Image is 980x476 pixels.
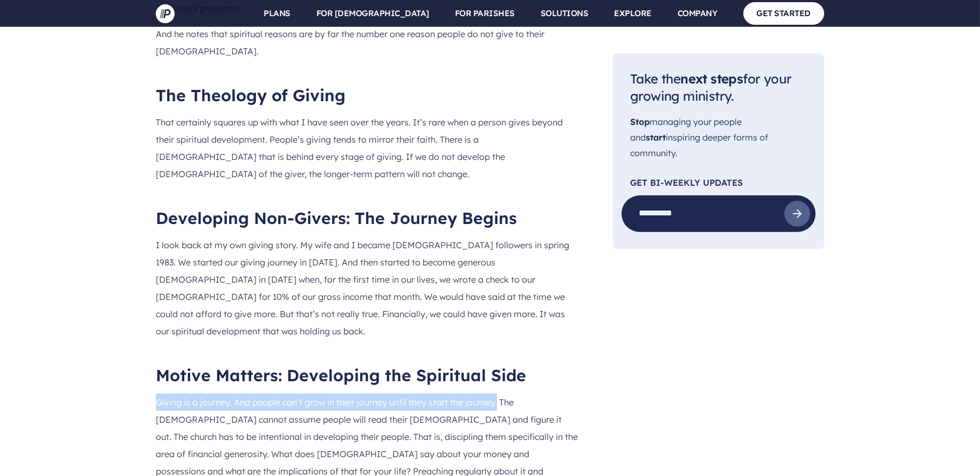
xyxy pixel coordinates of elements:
p: managing your people and inspiring deeper forms of community. [630,114,807,160]
h2: Developing Non-Givers: The Journey Begins [156,208,578,228]
span: next steps [680,70,743,86]
p: I look back at my own giving story. My wife and I became [DEMOGRAPHIC_DATA] followers in spring 1... [156,236,578,340]
h2: The Theology of Giving [156,86,578,105]
p: That certainly squares up with what I have seen over the years. It’s rare when a person gives bey... [156,114,578,183]
span: start [646,131,666,142]
p: And he notes that spiritual reasons are by far the number one reason people do not give to their ... [156,25,578,60]
p: Get Bi-Weekly Updates [630,178,807,186]
span: Take the for your growing ministry. [630,70,791,104]
a: GET STARTED [743,2,825,24]
span: Stop [630,116,650,127]
h2: Motive Matters: Developing the Spiritual Side [156,366,578,385]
